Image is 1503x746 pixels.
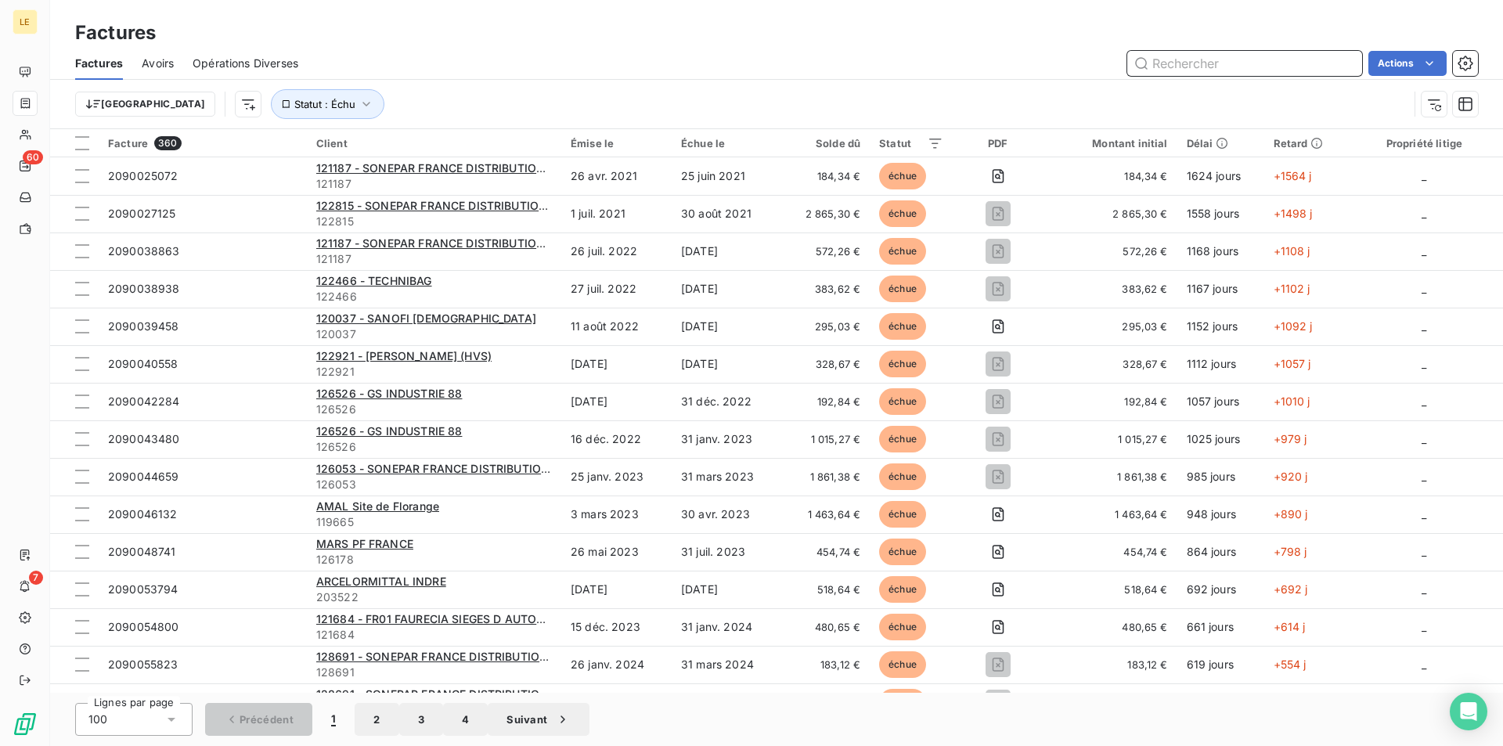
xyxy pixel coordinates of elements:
h3: Factures [75,19,156,47]
span: échue [879,388,926,415]
span: 128691 - SONEPAR FRANCE DISTRIBUTION Pl [316,687,562,701]
span: 128691 - SONEPAR FRANCE DISTRIBUTION Pl [316,650,562,663]
td: [DATE] [561,383,672,420]
div: Propriété litige [1355,137,1494,150]
span: 192,84 € [791,394,860,409]
span: _ [1422,470,1426,483]
td: 1167 jours [1177,270,1264,308]
span: 1 861,38 € [791,469,860,485]
span: AMAL Site de Florange [316,499,439,513]
span: 2090046132 [108,507,178,521]
span: 383,62 € [791,281,860,297]
span: 2090043480 [108,432,180,445]
span: 518,64 € [1052,582,1167,597]
span: +1108 j [1274,244,1310,258]
span: _ [1422,244,1426,258]
span: 183,12 € [791,657,860,672]
span: 1 861,38 € [1052,469,1167,485]
span: 126053 - SONEPAR FRANCE DISTRIBUTION Ce [316,462,568,475]
span: +692 j [1274,582,1308,596]
div: Délai [1187,137,1255,150]
td: 16 déc. 2022 [561,420,672,458]
td: 1 juil. 2021 [561,195,672,232]
span: 100 [88,712,107,727]
button: Actions [1368,51,1447,76]
span: Factures [75,56,123,71]
span: 2090042284 [108,395,180,408]
span: 383,62 € [1052,281,1167,297]
span: _ [1422,658,1426,671]
span: 2090044659 [108,470,179,483]
span: 126526 - GS INDUSTRIE 88 [316,387,463,400]
button: 2 [355,703,398,736]
span: 121684 [316,627,552,643]
td: [DATE] [672,571,782,608]
span: échue [879,163,926,189]
span: _ [1422,357,1426,370]
span: MARS PF FRANCE [316,537,413,550]
img: Logo LeanPay [13,712,38,737]
td: 3 mars 2023 [561,496,672,533]
span: 184,34 € [791,168,860,184]
span: 2090039458 [108,319,179,333]
span: 119665 [316,514,552,530]
span: _ [1422,169,1426,182]
td: 26 mai 2023 [561,533,672,571]
span: 2090055823 [108,658,178,671]
span: _ [1422,207,1426,220]
td: 26 janv. 2024 [561,683,672,721]
span: 128691 [316,665,552,680]
span: +1102 j [1274,282,1310,295]
span: ARCELORMITTAL INDRE [316,575,446,588]
td: 1152 jours [1177,308,1264,345]
span: 2090038938 [108,282,180,295]
span: 122466 - TECHNIBAG [316,274,432,287]
td: 25 juin 2021 [672,157,782,195]
td: 1558 jours [1177,195,1264,232]
td: [DATE] [672,345,782,383]
div: Émise le [571,137,662,150]
span: 126526 [316,439,552,455]
span: Avoirs [142,56,174,71]
span: 2 865,30 € [791,206,860,222]
td: 619 jours [1177,646,1264,683]
span: 572,26 € [1052,243,1167,259]
span: 1 463,64 € [791,506,860,522]
span: 7 [29,571,43,585]
span: 122466 [316,289,552,305]
td: 31 déc. 2022 [672,383,782,420]
td: 1112 jours [1177,345,1264,383]
span: 295,03 € [791,319,860,334]
td: 31 janv. 2023 [672,420,782,458]
td: [DATE] [672,232,782,270]
span: 122815 - SONEPAR FRANCE DISTRIBUTION Fl [316,199,560,212]
span: _ [1422,395,1426,408]
span: 2090027125 [108,207,176,220]
div: Client [316,137,552,150]
td: 31 mars 2024 [672,646,782,683]
span: 2090040558 [108,357,178,370]
td: 15 déc. 2023 [561,608,672,646]
span: échue [879,651,926,678]
span: 1 [331,712,336,726]
div: Échue le [681,137,773,150]
span: 121187 - SONEPAR FRANCE DISTRIBUTION CT [316,161,564,175]
div: Montant initial [1052,137,1167,150]
span: 60 [23,150,43,164]
div: Solde dû [791,137,860,150]
td: [DATE] [672,270,782,308]
span: échue [879,614,926,640]
span: 328,67 € [1052,356,1167,372]
td: 1168 jours [1177,232,1264,270]
td: 30 avr. 2023 [672,496,782,533]
span: 122921 - [PERSON_NAME] (HVS) [316,349,492,362]
span: 480,65 € [791,619,860,635]
span: 454,74 € [1052,544,1167,560]
span: 121684 - FR01 FAURECIA SIEGES D AUTOMOB [316,612,563,625]
td: 26 avr. 2021 [561,157,672,195]
td: 31 janv. 2024 [672,608,782,646]
span: échue [879,576,926,603]
button: [GEOGRAPHIC_DATA] [75,92,215,117]
span: 360 [154,136,181,150]
span: 2090038863 [108,244,180,258]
